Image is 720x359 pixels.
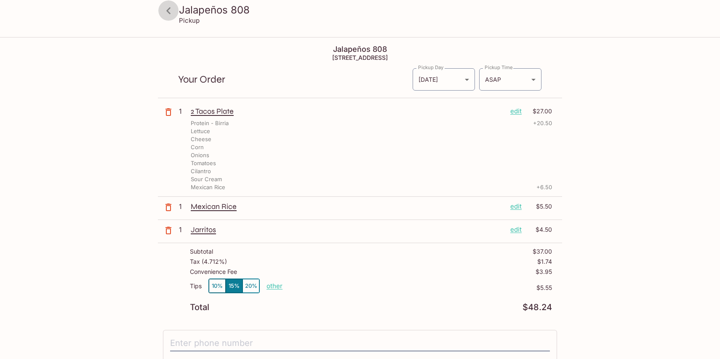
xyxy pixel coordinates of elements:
[179,16,200,24] p: Pickup
[533,119,552,127] p: + 20.50
[191,167,211,175] p: Cilantro
[191,143,204,151] p: Corn
[527,225,552,234] p: $4.50
[190,248,213,255] p: Subtotal
[226,279,243,293] button: 15%
[191,159,216,167] p: Tomatoes
[191,202,504,211] p: Mexican Rice
[190,303,209,311] p: Total
[510,202,522,211] p: edit
[485,64,513,71] label: Pickup Time
[170,335,550,351] input: Enter phone number
[523,303,552,311] p: $48.24
[510,107,522,116] p: edit
[191,127,210,135] p: Lettuce
[413,68,475,91] div: [DATE]
[283,284,552,291] p: $5.55
[179,3,555,16] h3: Jalapeños 808
[191,135,211,143] p: Cheese
[537,258,552,265] p: $1.74
[510,225,522,234] p: edit
[158,45,562,54] h4: Jalapeños 808
[179,107,187,116] p: 1
[191,225,504,234] p: Jarritos
[191,175,222,183] p: Sour Cream
[243,279,259,293] button: 20%
[179,225,187,234] p: 1
[190,283,202,289] p: Tips
[536,183,552,191] p: + 6.50
[190,258,227,265] p: Tax ( 4.712% )
[191,183,225,191] p: Mexican Rice
[536,268,552,275] p: $3.95
[533,248,552,255] p: $37.00
[418,64,443,71] label: Pickup Day
[191,107,504,116] p: 2 Tacos Plate
[178,75,412,83] p: Your Order
[527,107,552,116] p: $27.00
[179,202,187,211] p: 1
[191,119,229,127] p: Protein - Birria
[209,279,226,293] button: 10%
[527,202,552,211] p: $5.50
[191,151,209,159] p: Onions
[158,54,562,61] h5: [STREET_ADDRESS]
[267,282,283,290] button: other
[190,268,237,275] p: Convenience Fee
[479,68,541,91] div: ASAP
